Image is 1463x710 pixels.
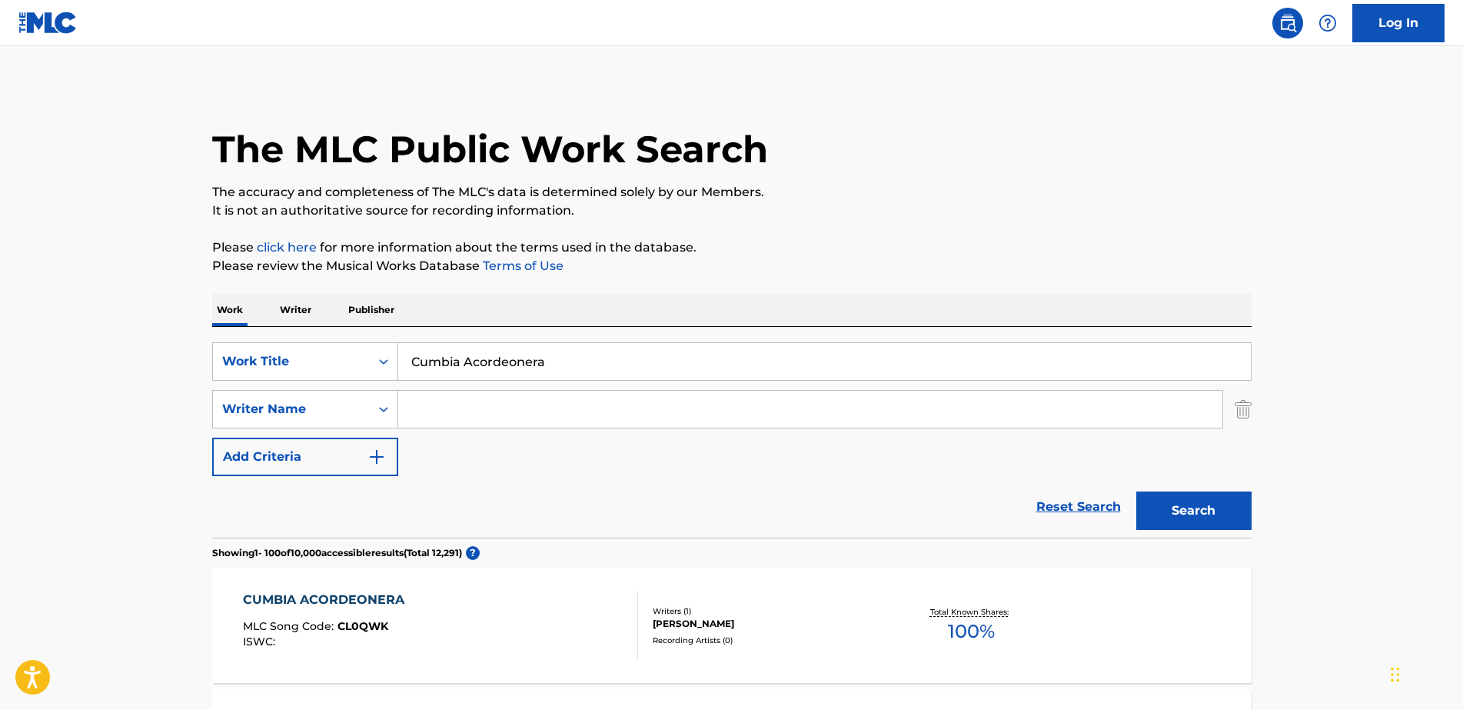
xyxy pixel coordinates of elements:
[930,606,1012,618] p: Total Known Shares:
[212,183,1252,202] p: The accuracy and completeness of The MLC's data is determined solely by our Members.
[212,238,1252,257] p: Please for more information about the terms used in the database.
[1318,14,1337,32] img: help
[18,12,78,34] img: MLC Logo
[653,605,885,617] div: Writers ( 1 )
[367,448,386,466] img: 9d2ae6d4665cec9f34b9.svg
[344,294,399,326] p: Publisher
[212,342,1252,538] form: Search Form
[212,568,1252,683] a: CUMBIA ACORDEONERAMLC Song Code:CL0QWKISWC:Writers (1)[PERSON_NAME]Recording Artists (0)Total Kno...
[653,635,885,646] div: Recording Artists ( 0 )
[212,294,248,326] p: Work
[243,635,279,648] span: ISWC :
[1386,636,1463,710] iframe: Chat Widget
[1029,490,1129,524] a: Reset Search
[257,240,317,255] a: click here
[243,619,337,633] span: MLC Song Code :
[1272,8,1303,38] a: Public Search
[222,400,361,418] div: Writer Name
[212,257,1252,275] p: Please review the Musical Works Database
[1352,4,1445,42] a: Log In
[1312,8,1343,38] div: Help
[1278,14,1297,32] img: search
[275,294,316,326] p: Writer
[466,546,480,560] span: ?
[1235,390,1252,428] img: Delete Criterion
[212,126,768,172] h1: The MLC Public Work Search
[212,202,1252,220] p: It is not an authoritative source for recording information.
[337,619,388,633] span: CL0QWK
[948,618,995,645] span: 100 %
[212,546,462,560] p: Showing 1 - 100 of 10,000 accessible results (Total 12,291 )
[212,438,398,476] button: Add Criteria
[653,617,885,631] div: [PERSON_NAME]
[480,258,564,273] a: Terms of Use
[1391,652,1400,698] div: Drag
[243,591,412,609] div: CUMBIA ACORDEONERA
[1136,492,1252,530] button: Search
[222,352,361,371] div: Work Title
